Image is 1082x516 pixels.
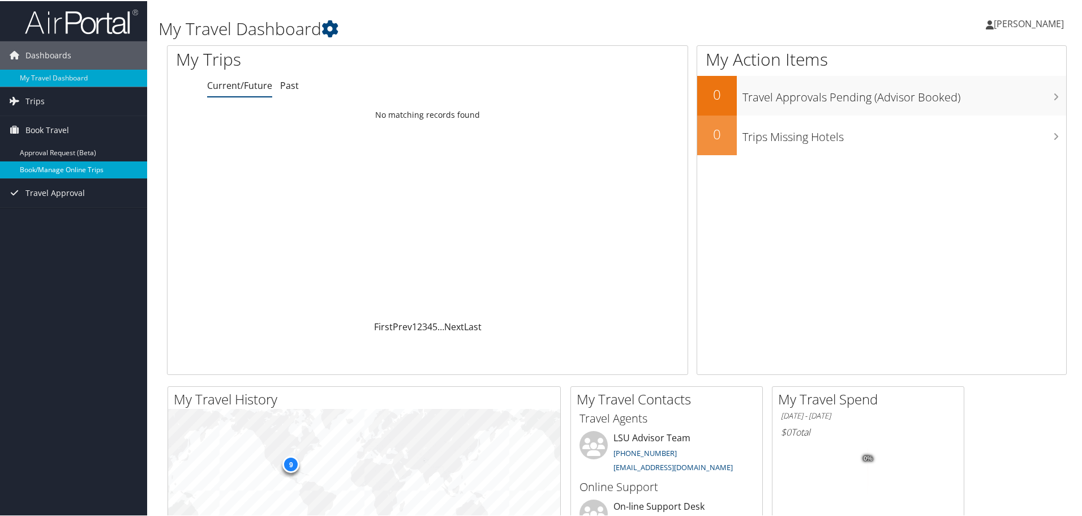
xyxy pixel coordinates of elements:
[613,461,733,471] a: [EMAIL_ADDRESS][DOMAIN_NAME]
[994,16,1064,29] span: [PERSON_NAME]
[25,86,45,114] span: Trips
[697,84,737,103] h2: 0
[25,178,85,206] span: Travel Approval
[986,6,1075,40] a: [PERSON_NAME]
[697,75,1066,114] a: 0Travel Approvals Pending (Advisor Booked)
[174,389,560,408] h2: My Travel History
[864,454,873,461] tspan: 0%
[437,319,444,332] span: …
[574,430,759,476] li: LSU Advisor Team
[417,319,422,332] a: 2
[697,123,737,143] h2: 0
[432,319,437,332] a: 5
[778,389,964,408] h2: My Travel Spend
[444,319,464,332] a: Next
[176,46,462,70] h1: My Trips
[393,319,412,332] a: Prev
[697,46,1066,70] h1: My Action Items
[282,455,299,472] div: 9
[158,16,770,40] h1: My Travel Dashboard
[742,122,1066,144] h3: Trips Missing Hotels
[168,104,688,124] td: No matching records found
[280,78,299,91] a: Past
[427,319,432,332] a: 4
[412,319,417,332] a: 1
[781,425,791,437] span: $0
[577,389,762,408] h2: My Travel Contacts
[374,319,393,332] a: First
[697,114,1066,154] a: 0Trips Missing Hotels
[613,447,677,457] a: [PHONE_NUMBER]
[742,83,1066,104] h3: Travel Approvals Pending (Advisor Booked)
[781,410,955,420] h6: [DATE] - [DATE]
[207,78,272,91] a: Current/Future
[781,425,955,437] h6: Total
[25,7,138,34] img: airportal-logo.png
[579,478,754,494] h3: Online Support
[579,410,754,425] h3: Travel Agents
[25,115,69,143] span: Book Travel
[25,40,71,69] span: Dashboards
[422,319,427,332] a: 3
[464,319,482,332] a: Last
